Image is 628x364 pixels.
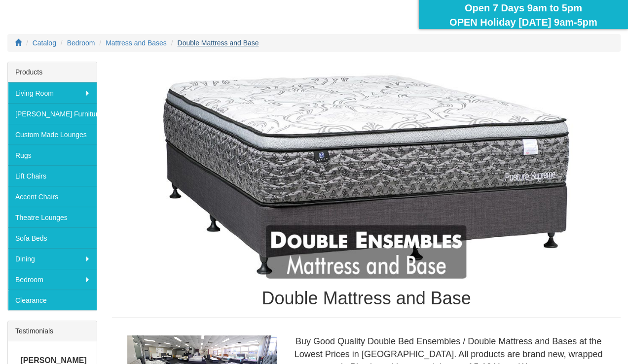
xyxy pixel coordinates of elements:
[8,186,97,207] a: Accent Chairs
[8,248,97,269] a: Dining
[112,289,621,308] h1: Double Mattress and Base
[8,62,97,82] div: Products
[8,269,97,290] a: Bedroom
[8,82,97,103] a: Living Room
[8,321,97,341] div: Testimonials
[178,39,259,47] a: Double Mattress and Base
[33,39,56,47] a: Catalog
[112,67,621,279] img: Double Mattress and Base
[106,39,167,47] a: Mattress and Bases
[8,227,97,248] a: Sofa Beds
[8,124,97,145] a: Custom Made Lounges
[8,207,97,227] a: Theatre Lounges
[67,39,95,47] a: Bedroom
[8,103,97,124] a: [PERSON_NAME] Furniture
[8,145,97,165] a: Rugs
[8,165,97,186] a: Lift Chairs
[8,290,97,310] a: Clearance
